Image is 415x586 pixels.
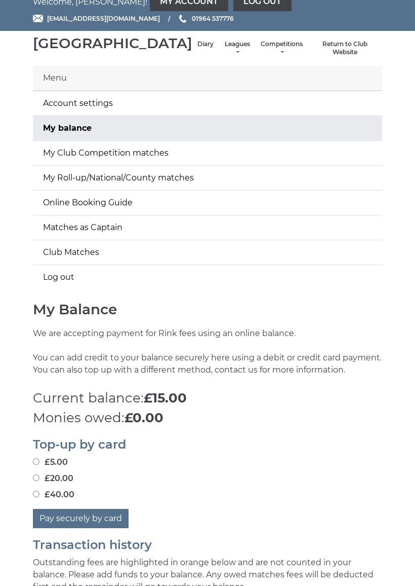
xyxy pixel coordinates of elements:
[33,15,43,22] img: Email
[33,327,382,388] p: We are accepting payment for Rink fees using an online balance. You can add credit to your balanc...
[33,538,382,552] h2: Transaction history
[178,14,234,23] a: Phone us 01964 537776
[261,40,303,57] a: Competitions
[33,388,382,408] p: Current balance:
[33,191,382,215] a: Online Booking Guide
[33,166,382,190] a: My Roll-up/National/County matches
[192,15,234,22] span: 01964 537776
[33,474,39,481] input: £20.00
[33,91,382,116] a: Account settings
[33,408,382,428] p: Monies owed:
[33,265,382,289] a: Log out
[33,215,382,240] a: Matches as Captain
[33,456,68,468] label: £5.00
[179,15,186,23] img: Phone us
[33,240,382,265] a: Club Matches
[33,35,192,51] div: [GEOGRAPHIC_DATA]
[33,458,39,465] input: £5.00
[33,472,73,485] label: £20.00
[124,410,163,426] strong: £0.00
[313,40,377,57] a: Return to Club Website
[33,509,129,528] button: Pay securely by card
[197,40,214,49] a: Diary
[33,66,382,91] div: Menu
[33,438,382,451] h2: Top-up by card
[33,116,382,140] a: My balance
[144,390,187,406] strong: £15.00
[33,489,74,501] label: £40.00
[47,15,160,22] span: [EMAIL_ADDRESS][DOMAIN_NAME]
[33,14,160,23] a: Email [EMAIL_ADDRESS][DOMAIN_NAME]
[33,302,382,317] h1: My Balance
[224,40,251,57] a: Leagues
[33,491,39,497] input: £40.00
[33,141,382,165] a: My Club Competition matches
